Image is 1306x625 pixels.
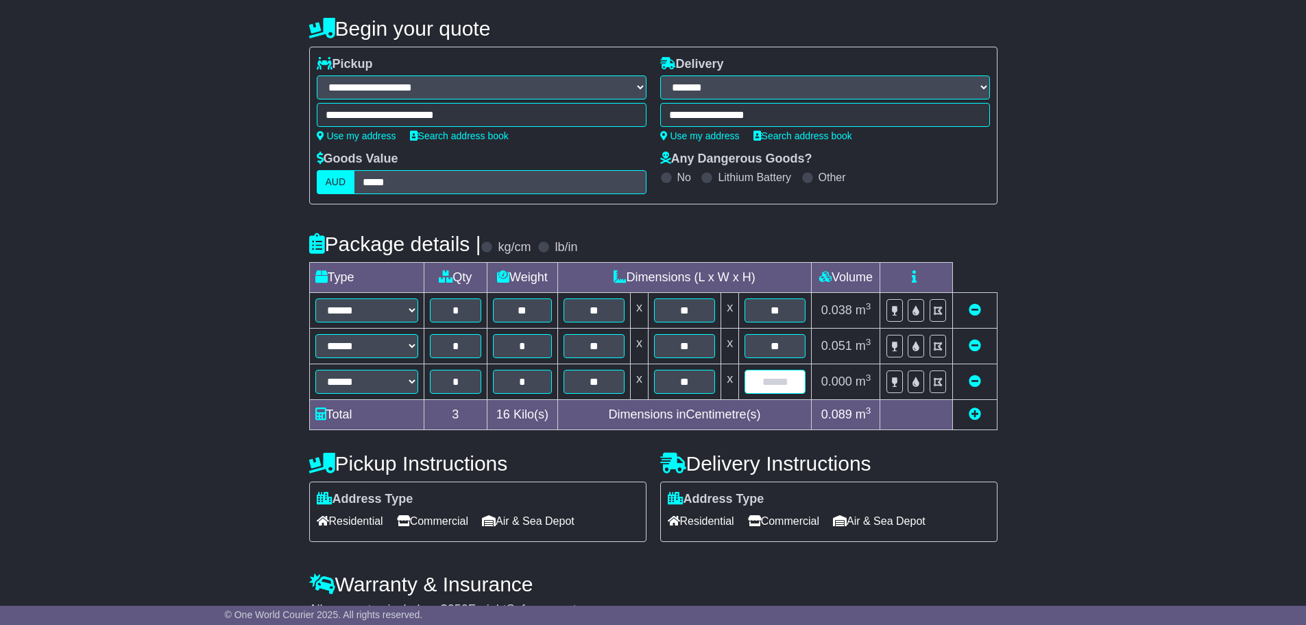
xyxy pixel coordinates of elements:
[969,375,981,388] a: Remove this item
[856,303,871,317] span: m
[487,400,558,430] td: Kilo(s)
[856,408,871,421] span: m
[555,240,577,255] label: lb/in
[309,263,424,293] td: Type
[309,17,997,40] h4: Begin your quote
[660,57,724,72] label: Delivery
[557,263,812,293] td: Dimensions (L x W x H)
[487,263,558,293] td: Weight
[721,293,739,329] td: x
[498,240,531,255] label: kg/cm
[660,152,812,167] label: Any Dangerous Goods?
[748,510,819,532] span: Commercial
[482,510,575,532] span: Air & Sea Depot
[424,400,487,430] td: 3
[721,329,739,364] td: x
[410,130,509,141] a: Search address book
[819,171,846,184] label: Other
[309,233,481,255] h4: Package details |
[317,170,355,194] label: AUD
[753,130,852,141] a: Search address book
[317,510,383,532] span: Residential
[397,510,468,532] span: Commercial
[309,452,646,475] h4: Pickup Instructions
[856,339,871,353] span: m
[317,152,398,167] label: Goods Value
[225,609,423,620] span: © One World Courier 2025. All rights reserved.
[969,408,981,421] a: Add new item
[812,263,880,293] td: Volume
[448,602,468,616] span: 250
[424,263,487,293] td: Qty
[969,339,981,353] a: Remove this item
[317,130,396,141] a: Use my address
[677,171,691,184] label: No
[557,400,812,430] td: Dimensions in Centimetre(s)
[856,375,871,388] span: m
[866,301,871,311] sup: 3
[630,329,648,364] td: x
[668,492,764,507] label: Address Type
[821,408,852,421] span: 0.089
[821,375,852,388] span: 0.000
[630,293,648,329] td: x
[718,171,791,184] label: Lithium Battery
[309,573,997,595] h4: Warranty & Insurance
[317,492,413,507] label: Address Type
[630,364,648,400] td: x
[866,337,871,347] sup: 3
[660,452,997,475] h4: Delivery Instructions
[821,303,852,317] span: 0.038
[866,405,871,416] sup: 3
[309,400,424,430] td: Total
[821,339,852,353] span: 0.051
[833,510,926,532] span: Air & Sea Depot
[668,510,734,532] span: Residential
[660,130,740,141] a: Use my address
[317,57,373,72] label: Pickup
[721,364,739,400] td: x
[969,303,981,317] a: Remove this item
[309,602,997,617] div: All our quotes include a $ FreightSafe warranty.
[496,408,510,421] span: 16
[866,373,871,383] sup: 3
